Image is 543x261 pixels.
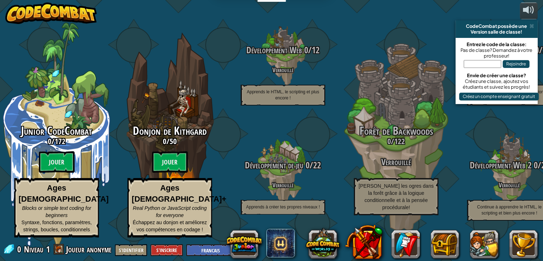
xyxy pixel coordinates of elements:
[340,157,453,167] h3: Verrouillé
[360,123,433,138] span: Forêt de Backwoods
[226,67,340,73] h4: Verrouillé
[133,123,207,138] span: Donjon de Kithgard
[66,243,111,255] span: Joueur anonyme
[312,44,320,56] span: 12
[46,243,50,255] span: 1
[113,137,226,146] h3: /
[340,137,453,146] h3: /
[520,3,538,19] button: Ajuster le volume
[303,159,310,171] span: 0
[245,159,303,171] span: Développement de jeu
[358,183,433,210] span: [PERSON_NAME] les ogres dans la forêt grâce à la logique conditionnelle et à la pensée procédurale!
[39,151,75,173] btn: Jouer
[132,183,226,203] strong: Ages [DEMOGRAPHIC_DATA]+
[458,23,535,29] div: CodeCombat possède une
[459,78,534,90] div: Créez une classe, ajoutez vos étudiants et suivez les progrès!
[5,3,97,24] img: CodeCombat - Learn how to code by playing a game
[387,136,391,147] span: 0
[226,182,340,188] h4: Verrouillé
[170,136,177,147] span: 50
[24,243,44,255] span: Niveau
[246,205,320,210] span: Apprends à créer tes propres niveaux !
[302,44,308,56] span: 0
[113,23,226,249] div: Complete previous world to unlock
[532,159,538,171] span: 0
[22,205,91,218] span: Blocks or simple text coding for beginners
[313,159,321,171] span: 22
[247,89,319,100] span: Apprends le HTML, le scripting et plus encore !
[459,93,539,100] button: Créez un compte enseignant gratuit
[459,47,534,59] div: Pas de classe? Demandez à votre professeur!
[226,45,340,55] h3: /
[458,29,535,35] div: Version salle de classe!
[55,136,65,147] span: 172
[394,136,405,147] span: 122
[17,243,23,255] span: 0
[133,205,207,218] span: Real Python or JavaScript coding for everyone
[21,123,92,138] span: Junior CodeCombat
[226,161,340,170] h3: /
[477,205,542,216] span: Continue à apprendre le HTML, le scripting et bien plus encore !
[163,136,166,147] span: 0
[151,244,183,256] button: S'inscrire
[115,244,147,256] button: S'identifier
[152,151,188,173] btn: Jouer
[21,220,92,232] span: Syntaxe, fonctions, paramètres, strings, boucles, conditionnels
[246,44,302,56] span: Développement Web
[19,183,109,203] strong: Ages [DEMOGRAPHIC_DATA]
[133,220,207,232] span: Échappez au donjon et améliorez vos compétences en codage !
[503,60,529,68] button: Rejoindre
[459,41,534,47] div: Entrez le code de la classe:
[459,73,534,78] div: Envie de créer une classe?
[470,159,532,171] span: Développement Web 2
[48,136,51,147] span: 0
